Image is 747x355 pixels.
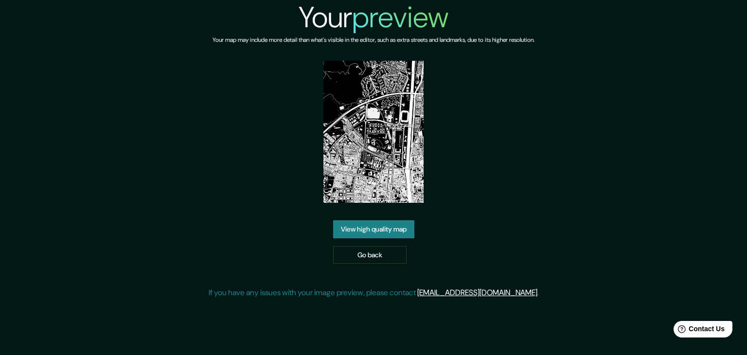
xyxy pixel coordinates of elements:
[209,287,539,299] p: If you have any issues with your image preview, please contact .
[333,220,414,238] a: View high quality map
[333,246,407,264] a: Go back
[323,61,424,203] img: created-map-preview
[213,35,534,45] h6: Your map may include more detail than what's visible in the editor, such as extra streets and lan...
[660,317,736,344] iframe: Help widget launcher
[417,287,537,298] a: [EMAIL_ADDRESS][DOMAIN_NAME]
